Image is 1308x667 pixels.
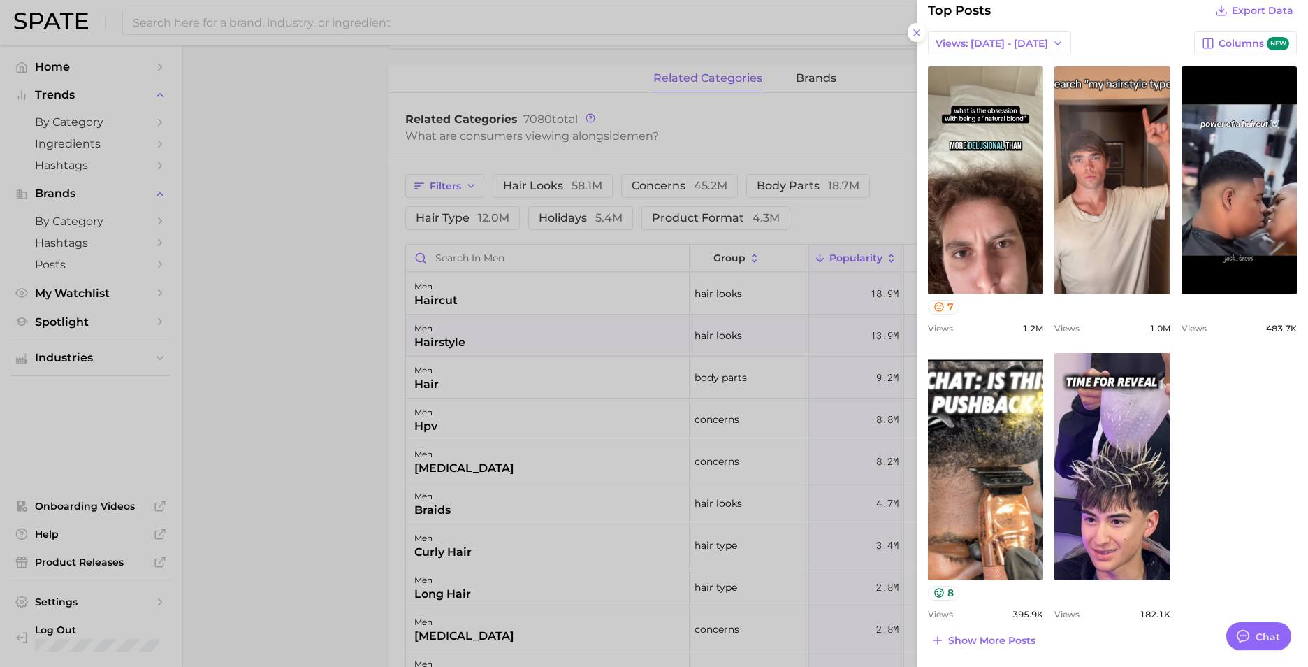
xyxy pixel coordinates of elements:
span: new [1267,37,1289,50]
button: 8 [928,586,959,601]
button: Export Data [1212,1,1297,20]
span: Views [1054,323,1080,333]
button: Columnsnew [1194,31,1297,55]
span: 483.7k [1266,323,1297,333]
span: Views [1054,609,1080,619]
span: 182.1k [1140,609,1170,619]
span: Columns [1219,37,1289,50]
span: Views [928,609,953,619]
span: Views [928,323,953,333]
span: Top Posts [928,1,991,20]
span: Views [1182,323,1207,333]
span: 1.2m [1022,323,1043,333]
span: 395.9k [1012,609,1043,619]
button: Show more posts [928,631,1039,650]
span: Export Data [1232,5,1293,17]
span: Show more posts [948,635,1035,647]
button: Views: [DATE] - [DATE] [928,31,1071,55]
span: Views: [DATE] - [DATE] [936,38,1048,50]
span: 1.0m [1149,323,1170,333]
button: 7 [928,300,959,315]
